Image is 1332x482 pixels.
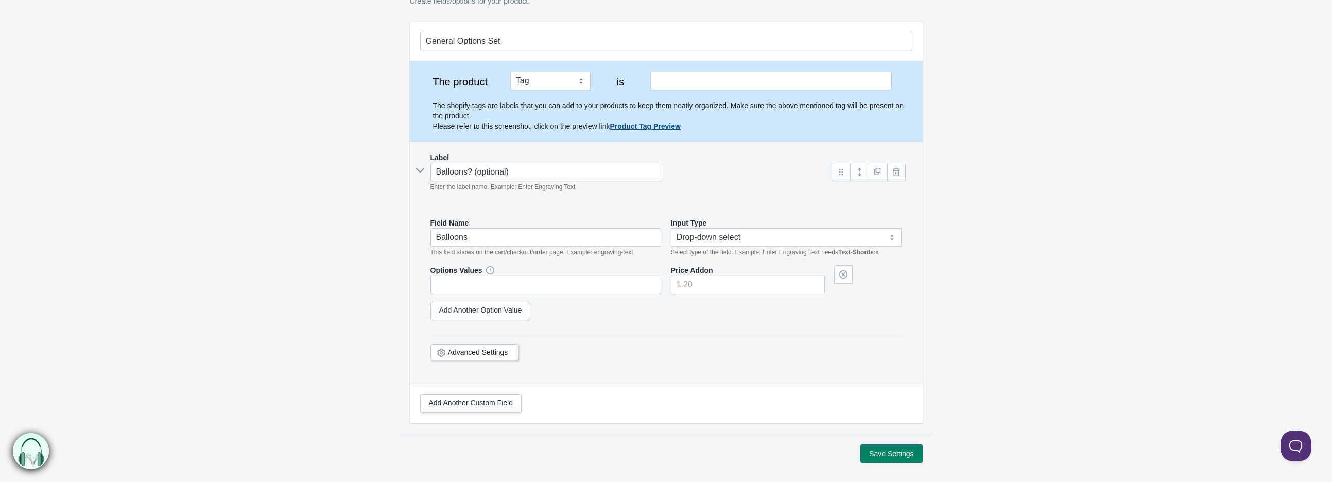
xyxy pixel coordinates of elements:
a: Product Tag Preview [610,122,680,130]
a: Advanced Settings [448,348,508,356]
a: Add Another Custom Field [420,394,522,413]
iframe: Toggle Customer Support [1281,431,1311,461]
p: The shopify tags are labels that you can add to your products to keep them neatly organized. Make... [433,100,912,131]
img: bxm.png [13,434,49,470]
label: Field Name [430,218,469,228]
b: Text-Short [838,249,869,256]
label: is [600,77,641,87]
em: Enter the label name. Example: Enter Engraving Text [430,183,576,191]
input: 1.20 [671,276,825,294]
label: Price Addon [671,265,713,276]
em: This field shows on the cart/checkout/order page. Example: engraving-text [430,249,633,256]
label: Options Values [430,265,482,276]
a: Add Another Option Value [430,302,531,320]
label: The product [420,77,500,87]
input: General Options Set [420,32,912,50]
label: Label [430,152,449,163]
button: Save Settings [860,444,922,463]
em: Select type of the field. Example: Enter Engraving Text needs box [671,249,879,256]
label: Input Type [671,218,707,228]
